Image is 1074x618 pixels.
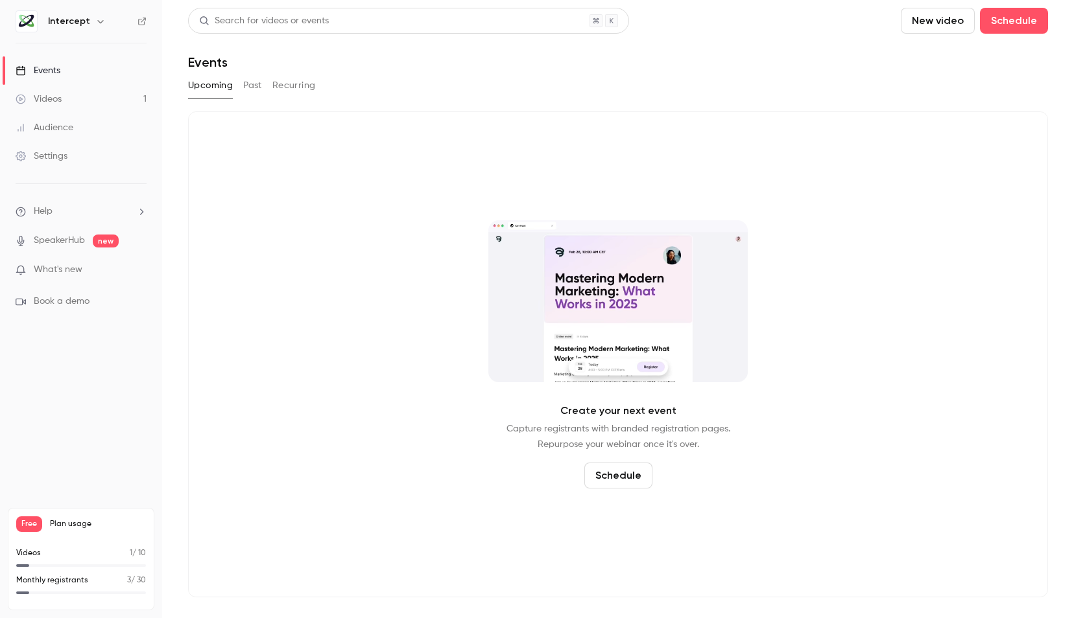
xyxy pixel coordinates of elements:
[93,235,119,247] span: new
[16,121,73,134] div: Audience
[507,421,730,452] p: Capture registrants with branded registration pages. Repurpose your webinar once it's over.
[16,547,41,559] p: Videos
[130,549,132,557] span: 1
[34,205,53,218] span: Help
[16,516,42,532] span: Free
[584,463,652,488] button: Schedule
[243,75,262,96] button: Past
[16,575,88,586] p: Monthly registrants
[48,15,90,28] h6: Intercept
[560,403,676,418] p: Create your next event
[16,93,62,106] div: Videos
[188,75,233,96] button: Upcoming
[188,54,228,70] h1: Events
[199,14,329,28] div: Search for videos or events
[50,519,146,529] span: Plan usage
[901,8,975,34] button: New video
[130,547,146,559] p: / 10
[272,75,316,96] button: Recurring
[34,263,82,277] span: What's new
[16,11,37,32] img: Intercept
[34,234,85,247] a: SpeakerHub
[16,150,67,163] div: Settings
[34,295,89,308] span: Book a demo
[127,575,146,586] p: / 30
[127,577,131,584] span: 3
[980,8,1048,34] button: Schedule
[16,205,147,218] li: help-dropdown-opener
[16,64,60,77] div: Events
